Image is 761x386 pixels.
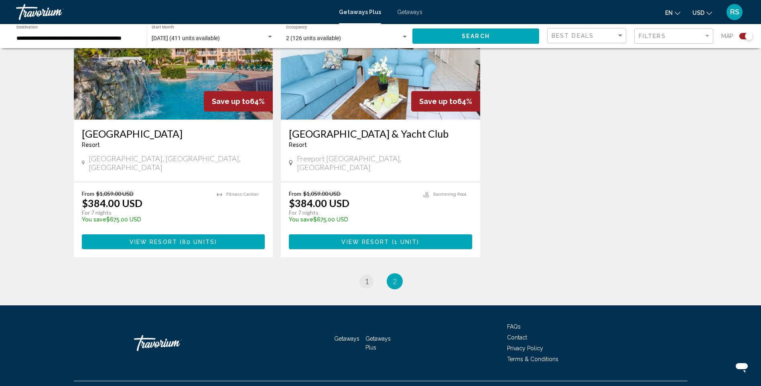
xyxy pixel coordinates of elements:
[730,8,739,16] span: RS
[433,192,466,197] span: Swimming Pool
[82,209,209,216] p: For 7 nights
[412,28,539,43] button: Search
[462,33,490,40] span: Search
[507,356,558,362] a: Terms & Conditions
[226,192,259,197] span: Fitness Center
[507,323,521,330] a: FAQs
[334,335,359,342] a: Getaways
[639,33,666,39] span: Filters
[365,335,391,351] a: Getaways Plus
[286,35,341,41] span: 2 (126 units available)
[552,33,594,39] span: Best Deals
[289,128,472,140] a: [GEOGRAPHIC_DATA] & Yacht Club
[134,331,214,355] a: Travorium
[177,239,217,245] span: ( )
[16,4,331,20] a: Travorium
[74,273,688,289] ul: Pagination
[289,197,349,209] p: $384.00 USD
[289,209,415,216] p: For 7 nights
[390,239,420,245] span: ( )
[507,334,527,341] a: Contact
[411,91,480,112] div: 64%
[152,35,220,41] span: [DATE] (411 units available)
[692,7,712,18] button: Change currency
[82,234,265,249] button: View Resort(80 units)
[82,216,106,223] span: You save
[721,30,733,42] span: Map
[552,33,624,39] mat-select: Sort by
[729,354,755,380] iframe: Button to launch messaging window
[393,277,397,286] span: 2
[692,10,704,16] span: USD
[89,154,265,172] span: [GEOGRAPHIC_DATA], [GEOGRAPHIC_DATA], [GEOGRAPHIC_DATA]
[665,7,680,18] button: Change language
[82,197,142,209] p: $384.00 USD
[397,9,422,15] a: Getaways
[130,239,177,245] span: View Resort
[96,190,134,197] span: $1,059.00 USD
[339,9,381,15] a: Getaways Plus
[82,128,265,140] a: [GEOGRAPHIC_DATA]
[82,216,209,223] p: $675.00 USD
[419,97,457,106] span: Save up to
[297,154,472,172] span: Freeport [GEOGRAPHIC_DATA], [GEOGRAPHIC_DATA]
[289,142,307,148] span: Resort
[204,91,273,112] div: 64%
[303,190,341,197] span: $1,059.00 USD
[182,239,215,245] span: 80 units
[365,277,369,286] span: 1
[724,4,745,20] button: User Menu
[289,234,472,249] button: View Resort(1 unit)
[212,97,250,106] span: Save up to
[289,216,415,223] p: $675.00 USD
[394,239,417,245] span: 1 unit
[665,10,673,16] span: en
[82,190,94,197] span: From
[289,190,301,197] span: From
[634,28,713,45] button: Filter
[507,345,543,351] a: Privacy Policy
[289,216,313,223] span: You save
[341,239,389,245] span: View Resort
[82,142,100,148] span: Resort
